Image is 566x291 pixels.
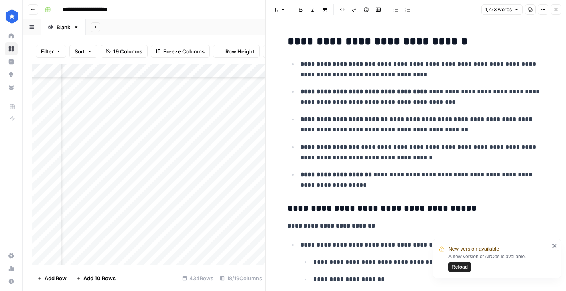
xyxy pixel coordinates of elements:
[552,242,558,249] button: close
[5,6,18,26] button: Workspace: ConsumerAffairs
[481,4,523,15] button: 1,773 words
[213,45,260,58] button: Row Height
[485,6,512,13] span: 1,773 words
[5,81,18,94] a: Your Data
[41,47,54,55] span: Filter
[5,9,19,24] img: ConsumerAffairs Logo
[5,275,18,288] button: Help + Support
[163,47,205,55] span: Freeze Columns
[5,249,18,262] a: Settings
[5,30,18,42] a: Home
[5,42,18,55] a: Browse
[5,262,18,275] a: Usage
[36,45,66,58] button: Filter
[448,262,471,272] button: Reload
[75,47,85,55] span: Sort
[45,274,67,282] span: Add Row
[32,272,71,285] button: Add Row
[113,47,142,55] span: 19 Columns
[69,45,97,58] button: Sort
[217,272,265,285] div: 18/19 Columns
[225,47,254,55] span: Row Height
[151,45,210,58] button: Freeze Columns
[448,253,550,272] div: A new version of AirOps is available.
[5,68,18,81] a: Opportunities
[83,274,116,282] span: Add 10 Rows
[448,245,499,253] span: New version available
[101,45,148,58] button: 19 Columns
[179,272,217,285] div: 434 Rows
[71,272,120,285] button: Add 10 Rows
[57,23,70,31] div: Blank
[452,263,468,271] span: Reload
[5,55,18,68] a: Insights
[41,19,86,35] a: Blank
